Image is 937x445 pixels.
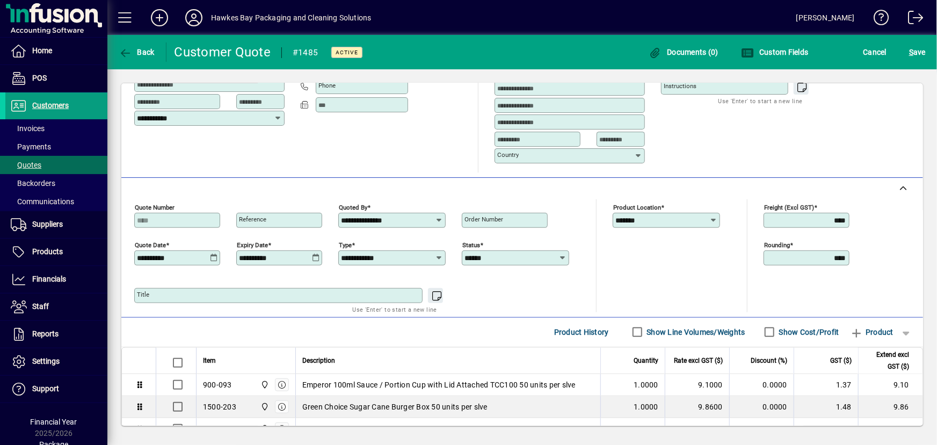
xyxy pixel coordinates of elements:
[794,418,858,440] td: 2.39
[900,2,924,37] a: Logout
[550,322,613,342] button: Product History
[258,379,270,391] span: Central
[5,38,107,64] a: Home
[211,9,372,26] div: Hawkes Bay Packaging and Cleaning Solutions
[5,376,107,403] a: Support
[203,379,232,390] div: 900-093
[462,241,480,248] mat-label: Status
[729,374,794,396] td: 0.0000
[175,44,271,61] div: Customer Quote
[31,418,77,426] span: Financial Year
[718,95,803,107] mat-hint: Use 'Enter' to start a new line
[258,401,270,413] span: Central
[135,241,166,248] mat-label: Quote date
[135,203,175,211] mat-label: Quote number
[634,401,659,412] span: 1.0000
[830,355,852,367] span: GST ($)
[137,291,149,298] mat-label: Title
[5,192,107,211] a: Communications
[302,355,335,367] span: Description
[729,418,794,440] td: 0.0000
[5,65,107,92] a: POS
[5,348,107,375] a: Settings
[850,324,894,341] span: Product
[764,203,814,211] mat-label: Freight (excl GST)
[293,44,318,61] div: #1485
[177,8,211,27] button: Profile
[646,42,721,62] button: Documents (0)
[5,293,107,320] a: Staff
[906,42,928,62] button: Save
[11,161,41,169] span: Quotes
[729,396,794,418] td: 0.0000
[32,74,47,82] span: POS
[5,211,107,238] a: Suppliers
[858,418,923,440] td: 15.96
[32,101,69,110] span: Customers
[764,241,790,248] mat-label: Rounding
[497,151,519,159] mat-label: Country
[11,197,74,206] span: Communications
[32,220,63,228] span: Suppliers
[866,2,889,37] a: Knowledge Base
[796,9,855,26] div: [PERSON_NAME]
[258,423,270,435] span: Central
[5,156,107,174] a: Quotes
[741,48,809,56] span: Custom Fields
[5,119,107,138] a: Invoices
[634,379,659,390] span: 1.0000
[32,275,66,283] span: Financials
[107,42,166,62] app-page-header-button: Back
[645,327,745,338] label: Show Line Volumes/Weights
[738,42,811,62] button: Custom Fields
[32,46,52,55] span: Home
[672,379,723,390] div: 9.1000
[116,42,157,62] button: Back
[32,357,60,365] span: Settings
[5,174,107,192] a: Backorders
[5,266,107,293] a: Financials
[858,396,923,418] td: 9.86
[11,142,51,151] span: Payments
[672,401,723,412] div: 9.8600
[353,303,437,315] mat-hint: Use 'Enter' to start a new line
[5,138,107,156] a: Payments
[751,355,787,367] span: Discount (%)
[794,396,858,418] td: 1.48
[909,44,926,61] span: ave
[32,329,59,338] span: Reports
[634,355,658,367] span: Quantity
[203,424,236,434] div: 1500-204
[5,321,107,348] a: Reports
[142,8,177,27] button: Add
[845,322,899,342] button: Product
[554,324,609,341] span: Product History
[302,401,488,412] span: Green Choice Sugar Cane Burger Box 50 units per slve
[203,355,216,367] span: Item
[861,42,890,62] button: Cancel
[5,239,107,265] a: Products
[863,44,887,61] span: Cancel
[777,327,839,338] label: Show Cost/Profit
[32,302,49,311] span: Staff
[865,349,909,372] span: Extend excl GST ($)
[339,203,367,211] mat-label: Quoted by
[664,82,696,90] mat-label: Instructions
[339,241,352,248] mat-label: Type
[672,424,723,434] div: 15.9640
[11,124,45,133] span: Invoices
[203,401,236,412] div: 1500-203
[32,384,59,393] span: Support
[302,379,576,390] span: Emperor 100ml Sauce / Portion Cup with Lid Attached TCC100 50 units per slve
[336,49,358,56] span: Active
[302,424,548,434] span: Green Choice Sugar Cane Rectangular Clamshell Large 50 units per slve
[464,216,503,223] mat-label: Order number
[858,374,923,396] td: 9.10
[909,48,913,56] span: S
[794,374,858,396] td: 1.37
[649,48,718,56] span: Documents (0)
[239,216,266,223] mat-label: Reference
[674,355,723,367] span: Rate excl GST ($)
[318,82,336,89] mat-label: Phone
[634,424,659,434] span: 1.0000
